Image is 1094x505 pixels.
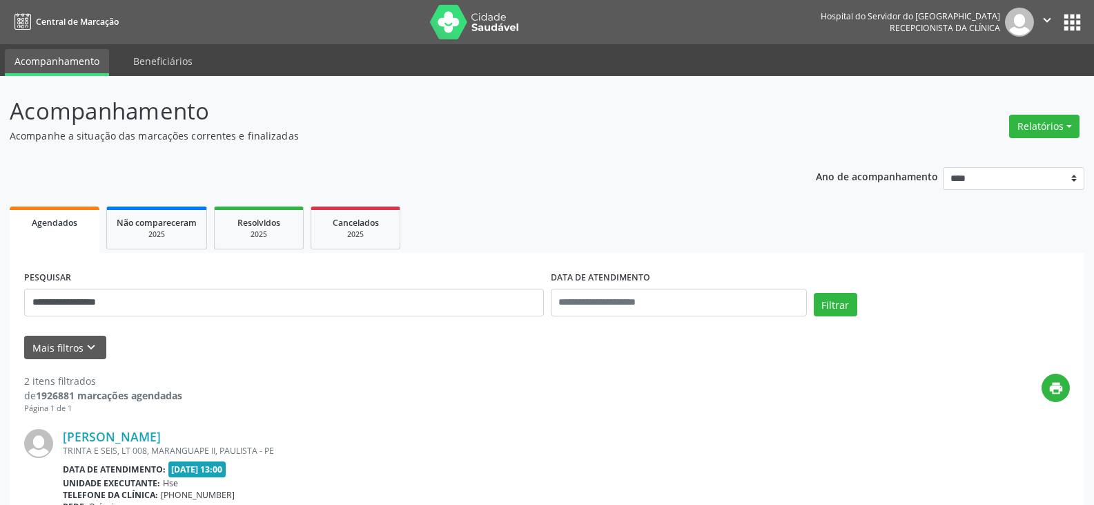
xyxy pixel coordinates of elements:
[63,429,161,444] a: [PERSON_NAME]
[10,94,762,128] p: Acompanhamento
[24,429,53,458] img: img
[124,49,202,73] a: Beneficiários
[84,340,99,355] i: keyboard_arrow_down
[117,217,197,229] span: Não compareceram
[24,388,182,403] div: de
[1042,374,1070,402] button: print
[1009,115,1080,138] button: Relatórios
[63,445,863,457] div: TRINTA E SEIS, LT 008, MARANGUAPE II, PAULISTA - PE
[1034,8,1060,37] button: 
[161,489,235,501] span: [PHONE_NUMBER]
[1005,8,1034,37] img: img
[168,461,226,477] span: [DATE] 13:00
[10,128,762,143] p: Acompanhe a situação das marcações correntes e finalizadas
[1060,10,1084,35] button: apps
[814,293,857,316] button: Filtrar
[5,49,109,76] a: Acompanhamento
[24,403,182,415] div: Página 1 de 1
[1039,12,1055,28] i: 
[63,489,158,501] b: Telefone da clínica:
[36,16,119,28] span: Central de Marcação
[36,389,182,402] strong: 1926881 marcações agendadas
[224,229,293,240] div: 2025
[63,464,166,475] b: Data de atendimento:
[816,167,938,184] p: Ano de acompanhamento
[821,10,1000,22] div: Hospital do Servidor do [GEOGRAPHIC_DATA]
[237,217,280,229] span: Resolvidos
[321,229,390,240] div: 2025
[32,217,77,229] span: Agendados
[163,477,178,489] span: Hse
[1048,381,1064,396] i: print
[24,336,106,360] button: Mais filtroskeyboard_arrow_down
[10,10,119,33] a: Central de Marcação
[890,22,1000,34] span: Recepcionista da clínica
[24,374,182,388] div: 2 itens filtrados
[24,267,71,289] label: PESQUISAR
[63,477,160,489] b: Unidade executante:
[117,229,197,240] div: 2025
[333,217,379,229] span: Cancelados
[551,267,650,289] label: DATA DE ATENDIMENTO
